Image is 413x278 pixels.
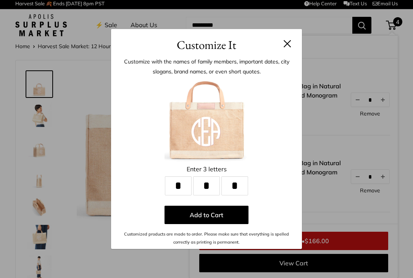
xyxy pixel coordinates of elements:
[123,164,290,175] div: Enter 3 letters
[123,230,290,246] p: Customized products are made to order. Please make sure that everything is spelled correctly as p...
[165,206,248,224] button: Add to Cart
[123,36,290,54] h3: Customize It
[165,78,248,163] img: customizer-prod
[123,57,290,76] p: Customize with the names of family members, important dates, city slogans, brand names, or even s...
